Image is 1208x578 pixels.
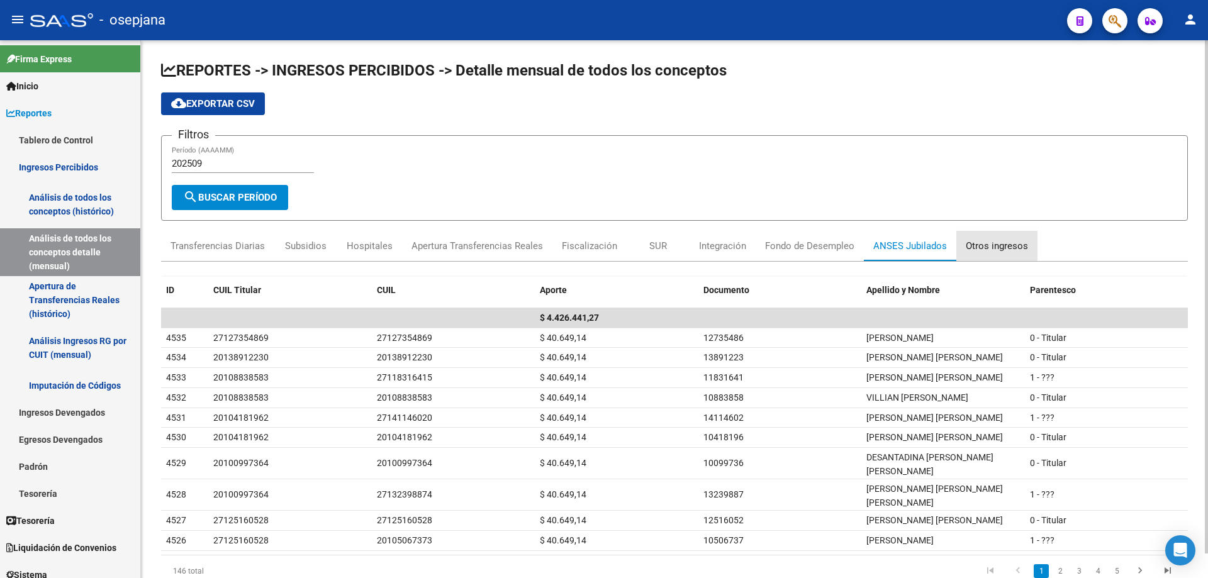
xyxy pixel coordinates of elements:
span: $ 40.649,14 [540,333,586,343]
span: Buscar Período [183,192,277,203]
span: 4535 [166,333,186,343]
a: go to first page [978,564,1002,578]
a: go to previous page [1006,564,1030,578]
a: 5 [1109,564,1124,578]
a: go to last page [1156,564,1180,578]
mat-icon: menu [10,12,25,27]
datatable-header-cell: Parentesco [1025,277,1188,304]
span: 1 - ??? [1030,489,1054,499]
span: 0 - Titular [1030,515,1066,525]
span: Parentesco [1030,285,1076,295]
span: $ 40.649,14 [540,458,586,468]
h3: Filtros [172,126,215,143]
div: 20138912230 [213,350,269,365]
span: RODRIGUEZ FERNANDO DELFOR [866,535,934,545]
span: 0 - Titular [1030,352,1066,362]
div: Transferencias Diarias [171,239,265,253]
div: 27125160528 [213,513,269,528]
span: Liquidación de Convenios [6,541,116,555]
span: $ 40.649,14 [540,392,586,403]
span: 4531 [166,413,186,423]
span: CUIL [377,285,396,295]
span: Exportar CSV [171,98,255,109]
a: 3 [1071,564,1087,578]
span: PEPPE NANCY JORGELINA CATALINA [866,484,1003,508]
span: Apellido y Nombre [866,285,940,295]
span: 12516052 [703,515,744,525]
span: 13891223 [703,352,744,362]
mat-icon: cloud_download [171,96,186,111]
div: 27118316415 [377,370,432,385]
span: CHAVARRIA LUIS ALBERTO [866,432,1003,442]
datatable-header-cell: Aporte [535,277,698,304]
button: Exportar CSV [161,92,265,115]
span: 4530 [166,432,186,442]
span: 10418196 [703,432,744,442]
span: Aporte [540,285,567,295]
datatable-header-cell: Documento [698,277,862,304]
div: Otros ingresos [966,239,1028,253]
div: 27141146020 [377,411,432,425]
span: SANTOS GRACIELA RENE [866,372,1003,382]
span: $ 40.649,14 [540,515,586,525]
div: 27125160528 [213,533,269,548]
span: 10506737 [703,535,744,545]
datatable-header-cell: CUIL [372,277,535,304]
span: Reportes [6,106,52,120]
span: 4528 [166,489,186,499]
span: 0 - Titular [1030,392,1066,403]
span: ID [166,285,174,295]
mat-icon: search [183,189,198,204]
span: COPPOLILLO ANA MARIA [866,515,1003,525]
span: 4527 [166,515,186,525]
span: Inicio [6,79,38,93]
span: 0 - Titular [1030,458,1066,468]
span: 11831641 [703,372,744,382]
button: Buscar Período [172,185,288,210]
span: VILLIAN ERNESTO TEODORO [866,392,968,403]
span: $ 40.649,14 [540,372,586,382]
a: 1 [1034,564,1049,578]
span: MOYANO MARIA [866,333,934,343]
div: SUR [649,239,667,253]
span: $ 4.426.441,27 [540,313,599,323]
span: 0 - Titular [1030,432,1066,442]
span: 12735486 [703,333,744,343]
span: 4534 [166,352,186,362]
div: Fondo de Desempleo [765,239,854,253]
div: 20108838583 [377,391,432,405]
div: Apertura Transferencias Reales [411,239,543,253]
datatable-header-cell: Apellido y Nombre [861,277,1025,304]
span: REPORTES -> INGRESOS PERCIBIDOS -> Detalle mensual de todos los conceptos [161,62,727,79]
span: Tesorería [6,514,55,528]
div: 20108838583 [213,370,269,385]
div: 20100997364 [213,487,269,502]
span: 10099736 [703,458,744,468]
div: 20105067373 [377,533,432,548]
div: Open Intercom Messenger [1165,535,1195,565]
span: 14114602 [703,413,744,423]
div: 27132398874 [377,487,432,502]
a: 2 [1053,564,1068,578]
div: Hospitales [347,239,393,253]
span: 1 - ??? [1030,535,1054,545]
span: 10883858 [703,392,744,403]
div: Subsidios [285,239,327,253]
span: 1 - ??? [1030,372,1054,382]
span: $ 40.649,14 [540,535,586,545]
span: CUIL Titular [213,285,261,295]
span: 4533 [166,372,186,382]
div: Integración [699,239,746,253]
span: 13239887 [703,489,744,499]
div: 20104181962 [213,411,269,425]
span: Firma Express [6,52,72,66]
span: $ 40.649,14 [540,432,586,442]
span: 4529 [166,458,186,468]
div: ANSES Jubilados [873,239,947,253]
span: 1 - ??? [1030,413,1054,423]
div: 20104181962 [213,430,269,445]
datatable-header-cell: CUIL Titular [208,277,372,304]
div: Fiscalización [562,239,617,253]
span: $ 40.649,14 [540,413,586,423]
span: 4526 [166,535,186,545]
